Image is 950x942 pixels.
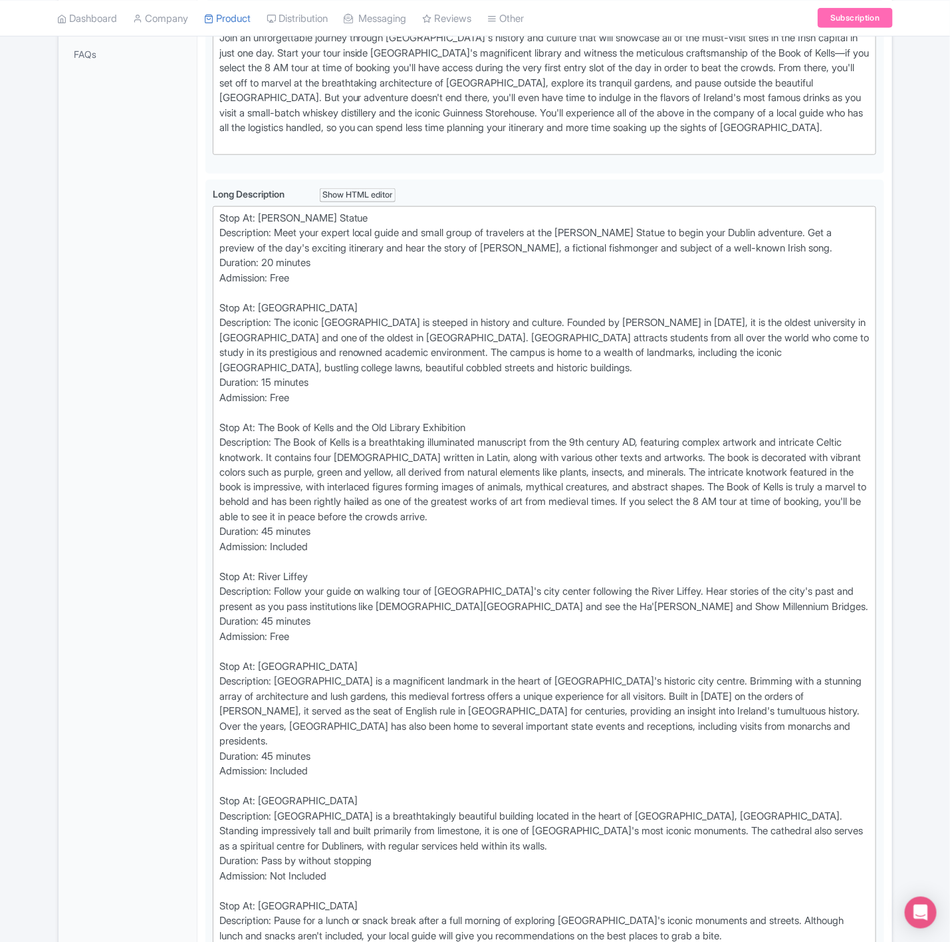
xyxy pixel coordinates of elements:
div: Show HTML editor [320,188,396,202]
span: Long Description [213,188,287,200]
div: Open Intercom Messenger [905,897,937,929]
div: Join an unforgettable journey through [GEOGRAPHIC_DATA]'s history and culture that will showcase ... [219,31,870,150]
a: FAQs [61,39,194,69]
a: Subscription [818,8,892,28]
